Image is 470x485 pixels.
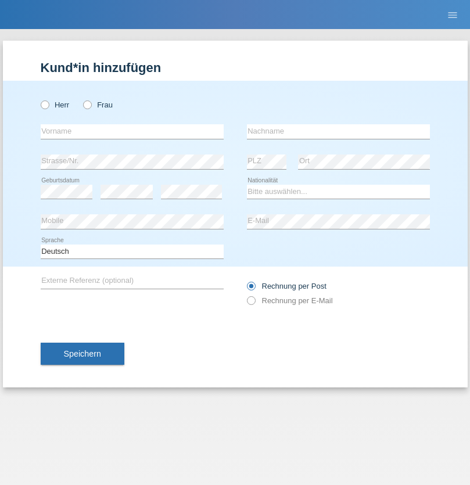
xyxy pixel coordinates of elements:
button: Speichern [41,343,124,365]
h1: Kund*in hinzufügen [41,60,430,75]
a: menu [441,11,464,18]
label: Frau [83,100,113,109]
i: menu [447,9,458,21]
input: Frau [83,100,91,108]
span: Speichern [64,349,101,358]
input: Rechnung per Post [247,282,254,296]
input: Rechnung per E-Mail [247,296,254,311]
label: Rechnung per E-Mail [247,296,333,305]
label: Herr [41,100,70,109]
input: Herr [41,100,48,108]
label: Rechnung per Post [247,282,327,290]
